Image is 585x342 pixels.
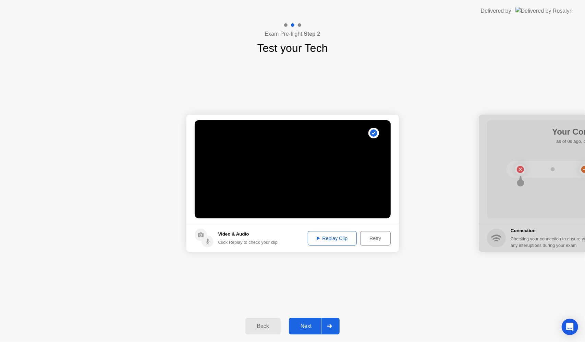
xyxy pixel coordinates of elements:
div: Retry [363,236,388,241]
div: Next [291,323,321,329]
div: Replay Clip [310,236,355,241]
img: Delivered by Rosalyn [515,7,573,15]
div: Delivered by [481,7,511,15]
h1: Test your Tech [257,40,328,56]
button: Retry [360,231,390,246]
div: Open Intercom Messenger [562,319,578,335]
h5: Video & Audio [218,231,278,238]
div: Back [247,323,279,329]
b: Step 2 [304,31,320,37]
button: Next [289,318,340,334]
button: Replay Clip [308,231,357,246]
div: Click Replay to check your clip [218,239,278,246]
button: Back [245,318,281,334]
h4: Exam Pre-flight: [265,30,320,38]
